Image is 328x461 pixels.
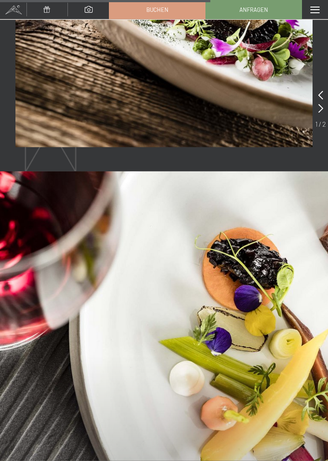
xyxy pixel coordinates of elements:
span: 1 [315,120,318,128]
span: 2 [322,120,326,128]
a: Buchen [109,0,205,19]
a: Anfragen [206,0,302,19]
span: Anfragen [239,6,268,14]
span: / [319,120,321,128]
span: Buchen [146,6,168,14]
